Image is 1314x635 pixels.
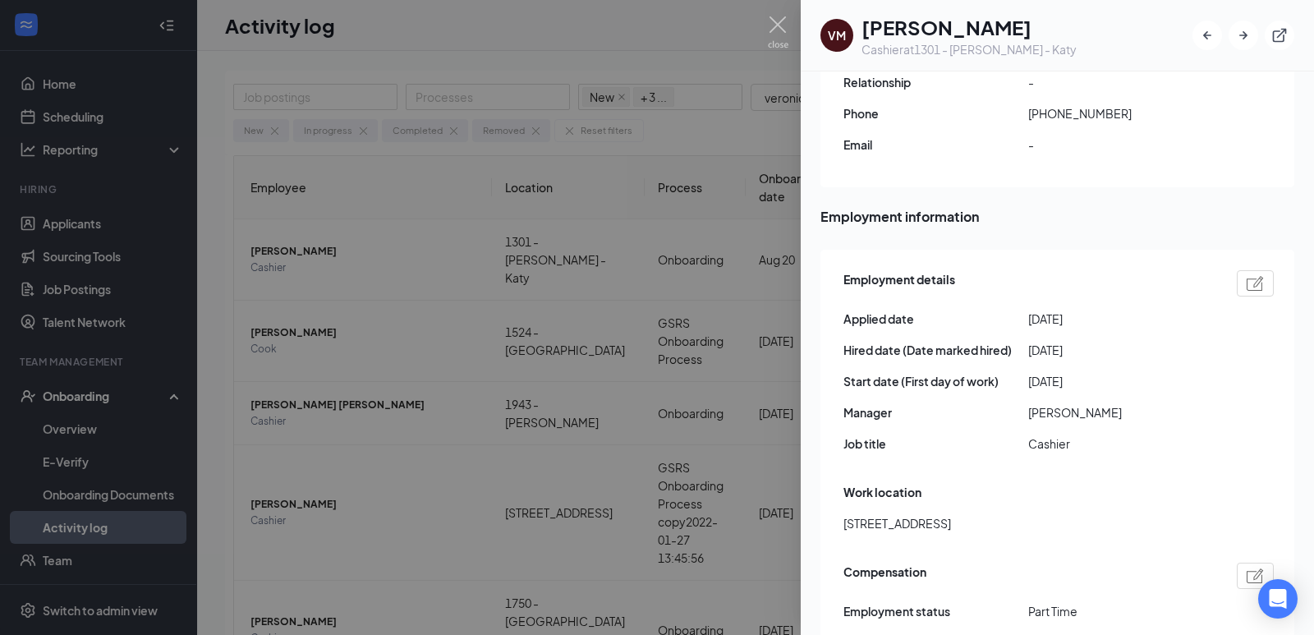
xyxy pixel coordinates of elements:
span: Job title [843,435,1028,453]
span: Applied date [843,310,1028,328]
span: [PERSON_NAME] [1028,403,1213,421]
span: Relationship [843,73,1028,91]
span: Employment details [843,270,955,297]
span: - [1028,136,1213,154]
span: Hired date (Date marked hired) [843,341,1028,359]
div: VM [828,27,846,44]
span: [PHONE_NUMBER] [1028,104,1213,122]
span: Part Time [1028,602,1213,620]
div: Open Intercom Messenger [1258,579,1298,619]
span: [DATE] [1028,372,1213,390]
div: Cashier at 1301 - [PERSON_NAME] - Katy [861,41,1077,58]
span: Cashier [1028,435,1213,453]
span: [DATE] [1028,341,1213,359]
span: Email [843,136,1028,154]
span: Work location [843,483,921,501]
button: ArrowLeftNew [1192,21,1222,50]
span: Manager [843,403,1028,421]
span: Phone [843,104,1028,122]
span: Employment status [843,602,1028,620]
span: [STREET_ADDRESS] [843,514,951,532]
span: - [1028,73,1213,91]
span: [DATE] [1028,310,1213,328]
svg: ArrowRight [1235,27,1252,44]
h1: [PERSON_NAME] [861,13,1077,41]
span: Employment information [820,206,1294,227]
button: ArrowRight [1229,21,1258,50]
span: Compensation [843,563,926,589]
svg: ArrowLeftNew [1199,27,1215,44]
button: ExternalLink [1265,21,1294,50]
svg: ExternalLink [1271,27,1288,44]
span: Start date (First day of work) [843,372,1028,390]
